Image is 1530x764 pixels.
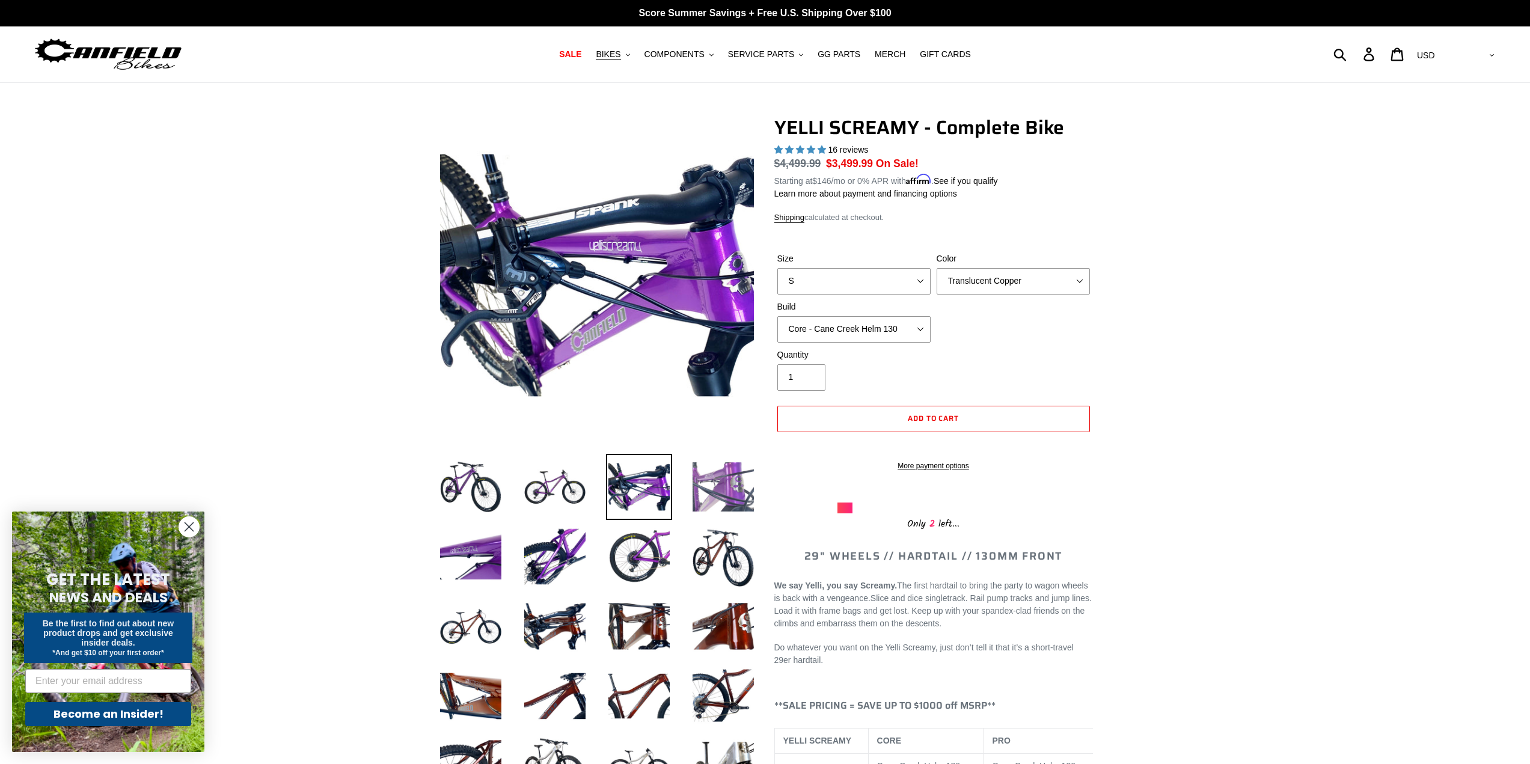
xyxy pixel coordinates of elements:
span: On Sale! [876,156,919,171]
span: MERCH [875,49,905,60]
img: Load image into Gallery viewer, YELLI SCREAMY - Complete Bike [690,524,756,590]
span: Affirm [906,174,931,185]
a: More payment options [777,460,1090,471]
span: BIKES [596,49,620,60]
span: GG PARTS [818,49,860,60]
button: BIKES [590,46,635,63]
span: Add to cart [908,412,959,424]
span: 16 reviews [828,145,868,154]
s: $4,499.99 [774,157,821,170]
a: MERCH [869,46,911,63]
input: Search [1340,41,1371,67]
a: GIFT CARDS [914,46,977,63]
img: Load image into Gallery viewer, YELLI SCREAMY - Complete Bike [606,454,672,520]
span: 2 [926,516,938,531]
span: $146 [812,176,831,186]
img: Canfield Bikes [33,35,183,73]
span: Do whatever you want on the Yelli Screamy, just don’t tell it that it’s a short-travel 29er hardt... [774,643,1074,665]
img: Load image into Gallery viewer, YELLI SCREAMY - Complete Bike [606,593,672,659]
span: SERVICE PARTS [728,49,794,60]
span: GIFT CARDS [920,49,971,60]
div: Only left... [837,513,1030,532]
label: Color [937,252,1090,265]
label: Quantity [777,349,931,361]
img: Load image into Gallery viewer, YELLI SCREAMY - Complete Bike [522,663,588,729]
label: Size [777,252,931,265]
img: Load image into Gallery viewer, YELLI SCREAMY - Complete Bike [438,454,504,520]
a: Learn more about payment and financing options [774,189,957,198]
b: CORE [877,736,901,745]
img: Load image into Gallery viewer, YELLI SCREAMY - Complete Bike [522,524,588,590]
span: 29" WHEELS // HARDTAIL // 130MM FRONT [804,548,1063,564]
span: $3,499.99 [826,157,873,170]
button: SERVICE PARTS [722,46,809,63]
h4: **SALE PRICING = SAVE UP TO $1000 off MSRP** [774,700,1093,711]
button: Become an Insider! [25,702,191,726]
img: Load image into Gallery viewer, YELLI SCREAMY - Complete Bike [690,454,756,520]
label: Build [777,301,931,313]
span: SALE [559,49,581,60]
img: Load image into Gallery viewer, YELLI SCREAMY - Complete Bike [438,593,504,659]
p: Starting at /mo or 0% APR with . [774,172,998,188]
button: COMPONENTS [638,46,720,63]
span: COMPONENTS [644,49,705,60]
b: We say Yelli, you say Screamy. [774,581,898,590]
span: Be the first to find out about new product drops and get exclusive insider deals. [43,619,174,647]
a: Shipping [774,213,805,223]
img: Load image into Gallery viewer, YELLI SCREAMY - Complete Bike [438,524,504,590]
img: Load image into Gallery viewer, YELLI SCREAMY - Complete Bike [522,454,588,520]
p: Slice and dice singletrack. Rail pump tracks and jump lines. Load it with frame bags and get lost... [774,579,1093,630]
h1: YELLI SCREAMY - Complete Bike [774,116,1093,139]
a: SALE [553,46,587,63]
button: Close dialog [179,516,200,537]
img: Load image into Gallery viewer, YELLI SCREAMY - Complete Bike [690,663,756,729]
span: GET THE LATEST [46,569,170,590]
div: calculated at checkout. [774,212,1093,224]
a: GG PARTS [812,46,866,63]
img: Load image into Gallery viewer, YELLI SCREAMY - Complete Bike [606,524,672,590]
span: NEWS AND DEALS [49,588,168,607]
b: YELLI SCREAMY [783,736,852,745]
img: Load image into Gallery viewer, YELLI SCREAMY - Complete Bike [606,663,672,729]
b: PRO [992,736,1010,745]
img: Load image into Gallery viewer, YELLI SCREAMY - Complete Bike [690,593,756,659]
img: Load image into Gallery viewer, YELLI SCREAMY - Complete Bike [522,593,588,659]
a: See if you qualify - Learn more about Affirm Financing (opens in modal) [934,176,998,186]
span: 5.00 stars [774,145,828,154]
button: Add to cart [777,406,1090,432]
input: Enter your email address [25,669,191,693]
span: The first hardtail to bring the party to wagon wheels is back with a vengeance. [774,581,1088,603]
img: Load image into Gallery viewer, YELLI SCREAMY - Complete Bike [438,663,504,729]
span: *And get $10 off your first order* [52,649,164,657]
